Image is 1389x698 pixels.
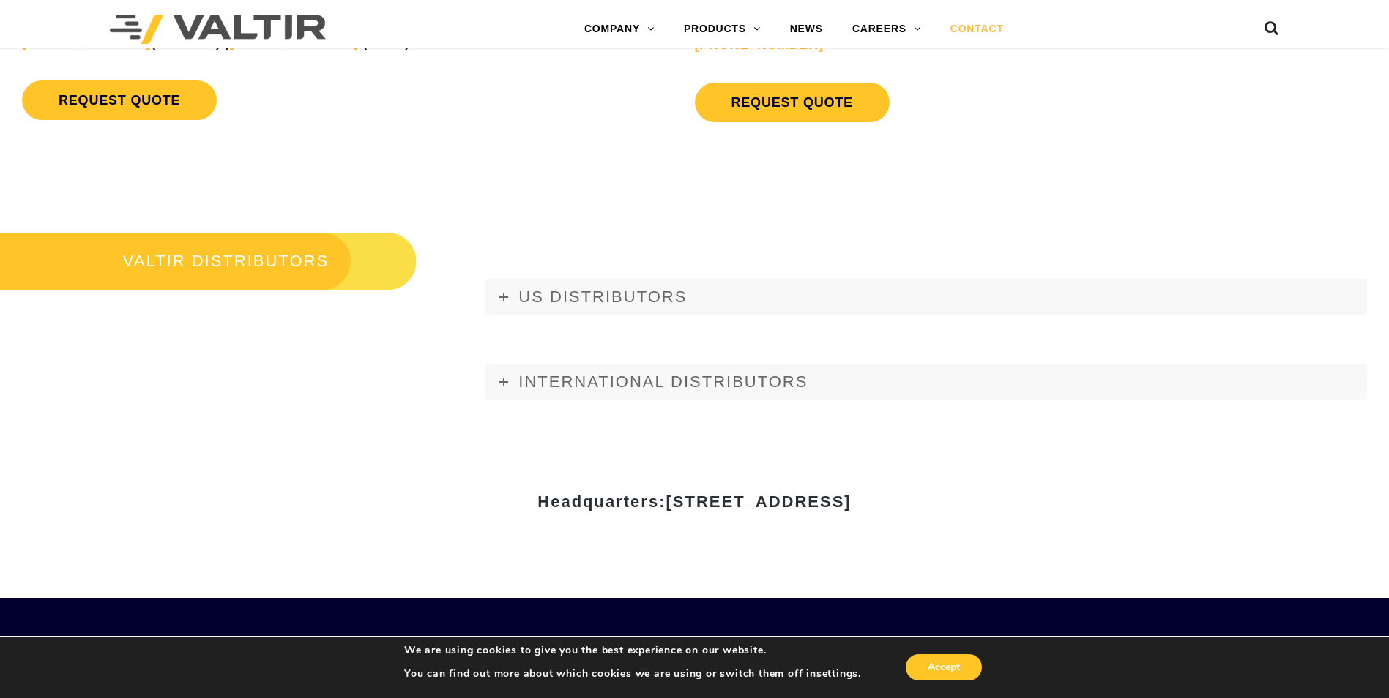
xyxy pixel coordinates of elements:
button: Accept [906,654,982,680]
span: US DISTRIBUTORS [518,288,687,306]
img: Valtir [110,15,326,44]
a: [PHONE_NUMBER] [229,35,358,50]
span: INTERNATIONAL DISTRIBUTORS [518,372,808,391]
a: US DISTRIBUTORS [485,279,1367,315]
a: CAREERS [838,15,936,44]
a: [PHONE_NUMBER] [22,35,151,50]
a: PRODUCTS [669,15,775,44]
a: INTERNATIONAL DISTRIBUTORS [485,364,1367,400]
span: [STREET_ADDRESS] [666,492,851,511]
a: CONTACT [936,15,1019,44]
p: We are using cookies to give you the best experience on our website. [404,644,861,657]
strong: (Toll-Free) | [22,35,229,50]
strong: (Local) [362,35,410,50]
p: You can find out more about which cookies we are using or switch them off in . [404,667,861,680]
a: NEWS [775,15,838,44]
button: settings [816,667,858,680]
a: COMPANY [570,15,669,44]
a: REQUEST QUOTE [22,80,217,120]
a: [PHONE_NUMBER] [695,37,824,52]
strong: Headquarters: [537,492,851,511]
a: REQUEST QUOTE [695,83,890,122]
